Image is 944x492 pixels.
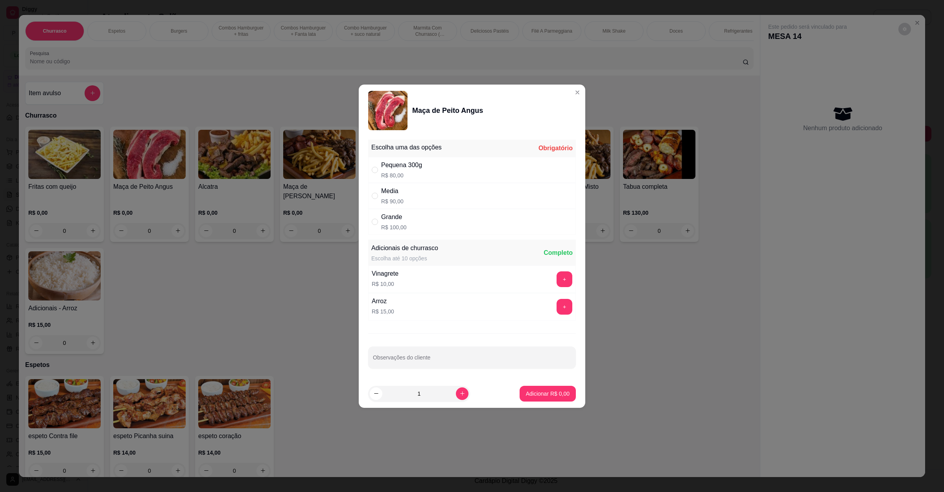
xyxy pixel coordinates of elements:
[371,143,442,152] div: Escolha uma das opções
[381,171,422,179] p: R$ 80,00
[456,387,468,400] button: increase-product-quantity
[371,243,438,253] div: Adicionais de churrasco
[412,105,483,116] div: Maça de Peito Angus
[381,197,404,205] p: R$ 90,00
[373,357,571,365] input: Observações do cliente
[381,160,422,170] div: Pequena 300g
[372,269,398,278] div: Vinagrete
[381,212,407,222] div: Grande
[381,186,404,196] div: Media
[557,299,572,315] button: add
[571,86,584,99] button: Close
[372,308,394,315] p: R$ 15,00
[520,386,576,402] button: Adicionar R$ 0,00
[368,91,407,130] img: product-image
[371,254,438,262] div: Escolha até 10 opções
[544,248,573,258] div: Completo
[557,271,572,287] button: add
[372,297,394,306] div: Arroz
[370,387,382,400] button: decrease-product-quantity
[372,280,398,288] p: R$ 10,00
[538,144,573,153] div: Obrigatório
[381,223,407,231] p: R$ 100,00
[526,390,570,398] p: Adicionar R$ 0,00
